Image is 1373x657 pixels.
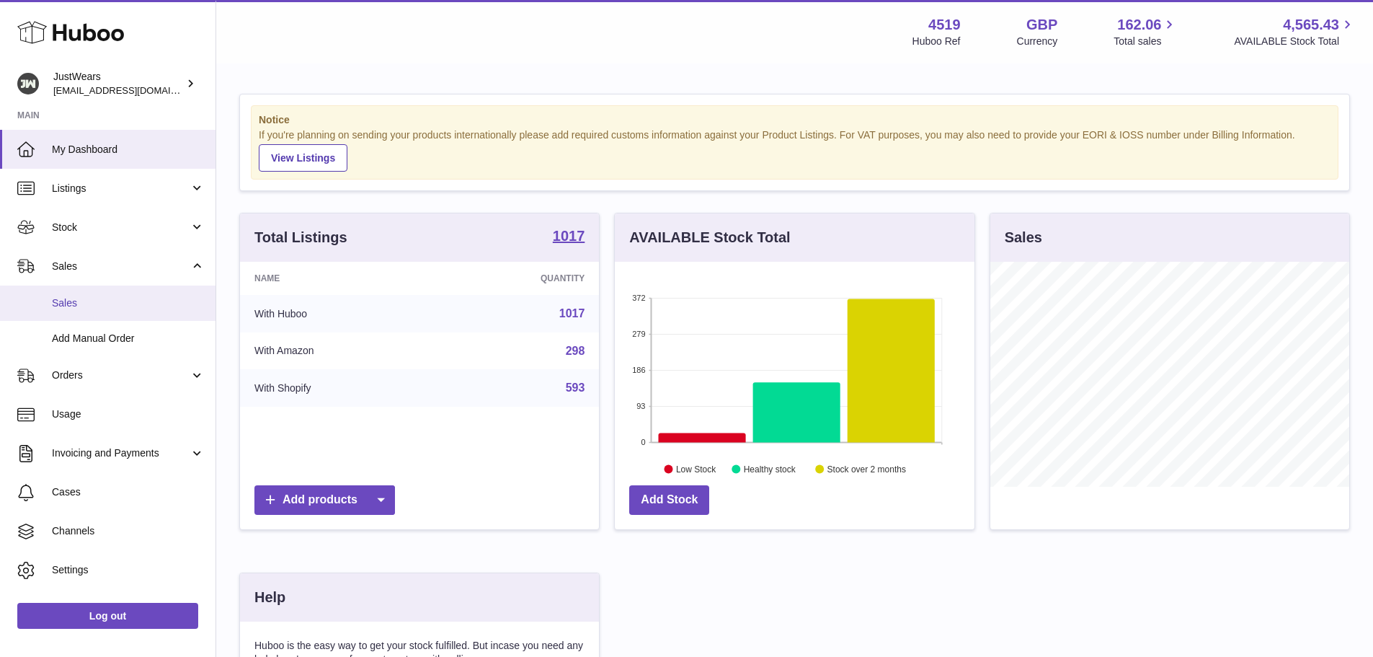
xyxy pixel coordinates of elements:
[912,35,961,48] div: Huboo Ref
[641,438,646,446] text: 0
[52,260,190,273] span: Sales
[632,366,645,374] text: 186
[744,464,796,474] text: Healthy stock
[553,229,585,243] strong: 1017
[52,296,205,310] span: Sales
[52,446,190,460] span: Invoicing and Payments
[1017,35,1058,48] div: Currency
[629,228,790,247] h3: AVAILABLE Stock Total
[1005,228,1042,247] h3: Sales
[632,330,645,338] text: 279
[1234,35,1356,48] span: AVAILABLE Stock Total
[566,382,585,394] a: 593
[259,113,1330,127] strong: Notice
[1026,15,1057,35] strong: GBP
[240,332,437,370] td: With Amazon
[17,73,39,94] img: internalAdmin-4519@internal.huboo.com
[259,128,1330,172] div: If you're planning on sending your products internationally please add required customs informati...
[52,332,205,345] span: Add Manual Order
[437,262,600,295] th: Quantity
[632,294,645,302] text: 372
[53,70,183,97] div: JustWears
[637,402,646,410] text: 93
[676,464,716,474] text: Low Stock
[52,369,190,382] span: Orders
[1117,15,1161,35] span: 162.06
[53,84,212,96] span: [EMAIL_ADDRESS][DOMAIN_NAME]
[52,524,205,538] span: Channels
[17,603,198,629] a: Log out
[553,229,585,246] a: 1017
[629,485,709,515] a: Add Stock
[1114,35,1178,48] span: Total sales
[827,464,906,474] text: Stock over 2 months
[559,307,585,319] a: 1017
[254,485,395,515] a: Add products
[52,221,190,234] span: Stock
[240,295,437,332] td: With Huboo
[1283,15,1339,35] span: 4,565.43
[52,143,205,156] span: My Dashboard
[928,15,961,35] strong: 4519
[52,407,205,421] span: Usage
[52,485,205,499] span: Cases
[240,369,437,407] td: With Shopify
[1234,15,1356,48] a: 4,565.43 AVAILABLE Stock Total
[1114,15,1178,48] a: 162.06 Total sales
[259,144,347,172] a: View Listings
[52,563,205,577] span: Settings
[240,262,437,295] th: Name
[254,228,347,247] h3: Total Listings
[566,345,585,357] a: 298
[52,182,190,195] span: Listings
[254,588,285,607] h3: Help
